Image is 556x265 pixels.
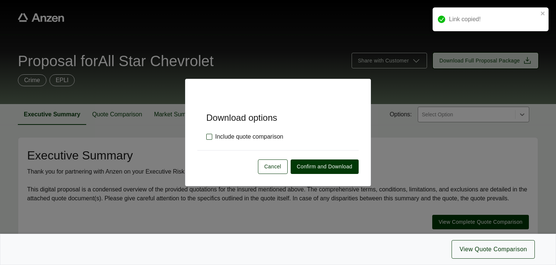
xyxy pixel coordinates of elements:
label: Include quote comparison [206,132,283,141]
button: Confirm and Download [291,159,359,174]
div: Link copied! [449,15,538,24]
button: View Quote Comparison [452,240,535,259]
button: Cancel [258,159,288,174]
button: close [540,10,546,16]
h5: Download options [197,100,359,123]
span: View Quote Comparison [459,245,527,254]
span: Cancel [264,163,281,171]
span: Confirm and Download [297,163,352,171]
